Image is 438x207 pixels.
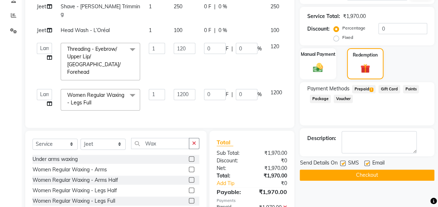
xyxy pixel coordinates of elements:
label: Percentage [342,25,365,31]
span: F [226,91,229,98]
div: Description: [307,135,336,142]
div: Women Regular Waxing - Arms [32,166,107,174]
span: % [257,45,262,53]
div: ₹1,970.00 [343,13,365,20]
span: | [214,3,216,10]
span: 0 % [218,3,227,10]
span: Head Wash - L’Oréal [61,27,110,33]
div: Women Regular Waxing - Legs Half [32,187,117,194]
img: _cash.svg [310,62,326,73]
a: x [91,99,95,106]
div: Service Total: [307,13,340,20]
div: Discount: [307,25,329,33]
span: Women Regular Waxing - Legs Full [67,92,124,106]
span: 1 [149,3,152,10]
div: Under arms waxing [32,156,78,163]
span: % [257,91,262,98]
span: 100 [270,27,279,33]
span: 0 F [204,27,211,34]
div: ₹1,970.00 [252,172,293,180]
span: | [231,45,233,53]
div: ₹0 [252,157,293,165]
span: Total [217,139,233,146]
button: Checkout [300,170,434,181]
span: Threading - Eyebrow/ Upper Lip/ [GEOGRAPHIC_DATA]/ Forehead [67,46,121,75]
span: Send Details On [300,159,337,168]
span: Package [310,95,331,103]
span: Jeet [37,3,46,10]
label: Redemption [353,52,378,58]
a: x [89,69,92,75]
span: 1 [149,27,152,33]
span: Payment Methods [307,85,349,93]
div: ₹0 [259,180,292,187]
span: 120 [270,43,279,50]
span: 1200 [270,89,282,96]
span: | [231,91,233,98]
span: Prepaid [352,85,376,93]
span: Gift Card [378,85,400,93]
span: 250 [270,3,279,10]
span: 250 [174,3,182,10]
span: 0 F [204,3,211,10]
div: ₹1,970.00 [252,149,293,157]
input: Search or Scan [131,138,189,149]
a: Add Tip [211,180,259,187]
label: Fixed [342,34,353,41]
div: Sub Total: [211,149,252,157]
img: _gift.svg [357,63,373,74]
div: Women Regular Waxing - Arms Half [32,176,118,184]
span: Shave - [PERSON_NAME] Trimming [61,3,140,17]
div: Net: [211,165,252,172]
span: 1 [369,87,373,92]
span: Voucher [334,95,353,103]
div: Total: [211,172,252,180]
label: Manual Payment [301,51,335,58]
span: | [214,27,216,34]
span: Points [403,85,419,93]
span: SMS [348,159,359,168]
span: 0 % [218,27,227,34]
span: Jeet [37,27,46,33]
div: Discount: [211,157,252,165]
span: 100 [174,27,182,33]
span: Email [372,159,384,168]
div: Payments [217,198,287,204]
div: ₹1,970.00 [252,188,293,196]
div: ₹1,970.00 [252,165,293,172]
span: F [226,45,229,53]
div: Women Regular Waxing - Legs Full [32,197,115,205]
div: Payable: [211,188,252,196]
